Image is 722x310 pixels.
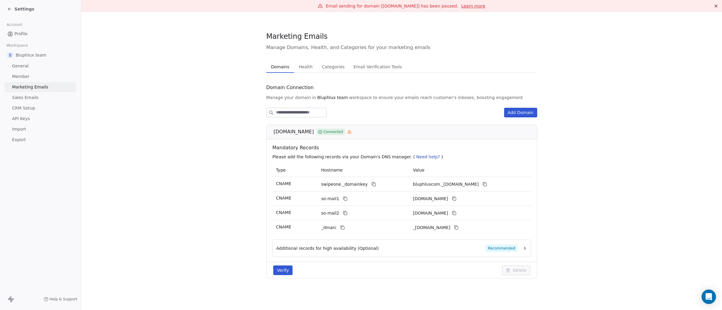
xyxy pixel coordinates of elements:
span: Bluphlux team [16,52,46,58]
a: Settings [7,6,34,12]
span: Import [12,126,26,132]
a: Marketing Emails [5,82,76,92]
span: Hostname [321,168,343,172]
span: CNAME [276,210,291,215]
span: swipeone._domainkey [321,181,368,188]
button: Delete [502,265,530,275]
span: Recommended [485,245,517,252]
p: Please add the following records via your Domain's DNS manager. ( ) [272,154,534,160]
span: Value [413,168,424,172]
button: Verify [273,265,293,275]
span: so-mail2 [321,210,339,216]
span: Additional records for high availability (Optional) [276,245,379,251]
span: Marketing Emails [12,84,48,90]
button: Add Domain [504,108,537,117]
a: Member [5,72,76,82]
span: [DOMAIN_NAME] [274,128,314,135]
span: Email Verification Tools [351,63,404,71]
span: workspace to ensure your emails reach [349,95,432,101]
span: bluphluxcom2.swipeone.email [413,210,448,216]
span: Manage Domains, Health, and Categories for your marketing emails [266,44,537,51]
span: customer's inboxes, boosting engagement [433,95,523,101]
span: API Keys [12,116,30,122]
span: Need help? [416,154,440,159]
span: B [7,52,13,58]
a: Sales Emails [5,93,76,103]
button: Additional records for high availability (Optional)Recommended [276,245,527,252]
span: Help & Support [50,297,77,302]
span: Member [12,73,29,80]
a: Export [5,135,76,145]
span: CNAME [276,196,291,200]
a: Learn more [461,3,485,9]
span: Settings [14,6,34,12]
span: Email sending for domain [[DOMAIN_NAME]] has been paused. [326,4,458,8]
span: Export [12,137,26,143]
span: CRM Setup [12,105,35,111]
span: Domains [268,63,292,71]
span: so-mail1 [321,196,339,202]
span: CNAME [276,225,291,229]
span: bluphluxcom._domainkey.swipeone.email [413,181,479,188]
span: Marketing Emails [266,32,328,41]
a: General [5,61,76,71]
span: Domain Connection [266,84,314,91]
span: Profile [14,31,28,37]
span: Health [296,63,315,71]
p: Type [276,167,314,173]
span: Manage your domain in [266,95,316,101]
span: _dmarc [321,225,336,231]
a: API Keys [5,114,76,124]
a: Profile [5,29,76,39]
a: Help & Support [44,297,77,302]
div: Open Intercom Messenger [702,290,716,304]
span: Connected [323,129,343,135]
span: Sales Emails [12,95,39,101]
span: Account [4,20,25,29]
span: _dmarc.swipeone.email [413,225,450,231]
span: Mandatory Records [272,144,534,151]
span: Bluphlux team [317,95,348,101]
span: General [12,63,29,69]
a: Import [5,124,76,134]
span: Workspace [4,41,30,50]
span: bluphluxcom1.swipeone.email [413,196,448,202]
span: Categories [320,63,347,71]
span: CNAME [276,181,291,186]
a: CRM Setup [5,103,76,113]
